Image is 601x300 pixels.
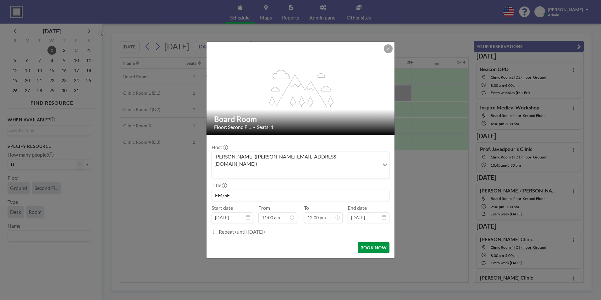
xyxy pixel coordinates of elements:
label: Host [212,144,227,150]
label: Repeat (until [DATE]) [219,229,265,235]
div: Search for option [212,152,389,178]
input: Kate's reservation [212,190,389,201]
span: • [253,125,255,130]
span: [PERSON_NAME] ([PERSON_NAME][EMAIL_ADDRESS][DOMAIN_NAME]) [213,153,378,167]
button: BOOK NOW [358,242,389,253]
span: Floor: Second Fl... [214,124,251,130]
h2: Board Room [214,114,388,124]
span: Seats: 1 [257,124,273,130]
label: End date [348,205,367,211]
label: Title [212,182,226,188]
g: flex-grow: 1.2; [264,69,338,107]
span: - [300,207,301,221]
label: From [258,205,270,211]
input: Search for option [212,169,379,177]
label: Start date [212,205,233,211]
label: To [304,205,309,211]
